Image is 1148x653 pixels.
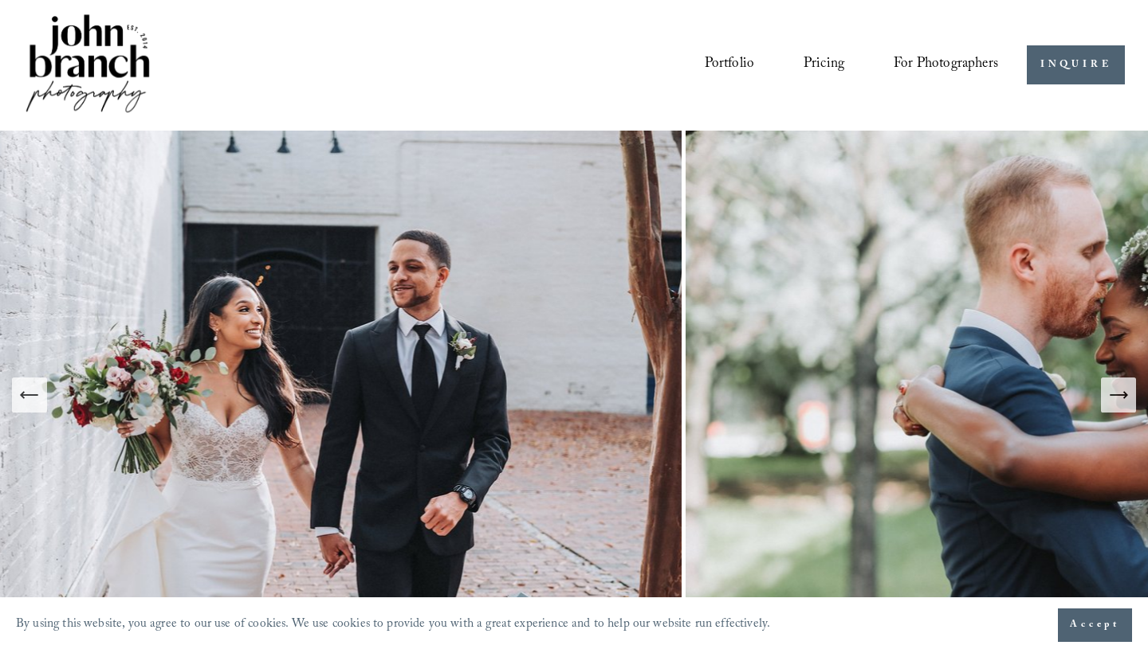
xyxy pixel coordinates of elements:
button: Next Slide [1101,377,1136,413]
a: INQUIRE [1027,45,1125,84]
a: folder dropdown [894,50,998,80]
p: By using this website, you agree to our use of cookies. We use cookies to provide you with a grea... [16,613,770,638]
button: Previous Slide [12,377,47,413]
span: Accept [1070,617,1120,633]
img: John Branch IV Photography [23,11,152,119]
a: Pricing [804,50,844,80]
span: For Photographers [894,52,998,79]
button: Accept [1058,608,1132,642]
a: Portfolio [705,50,755,80]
